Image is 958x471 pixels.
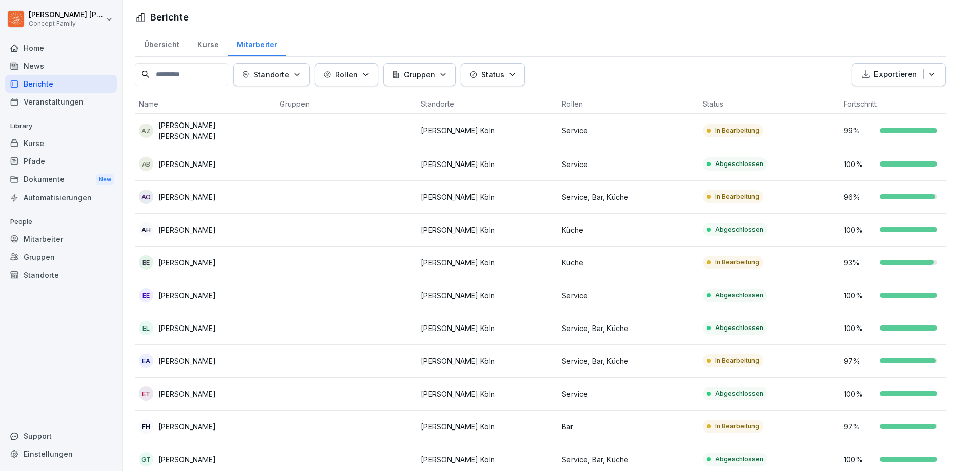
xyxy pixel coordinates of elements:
p: Service, Bar, Küche [562,192,695,202]
a: Gruppen [5,248,117,266]
a: Standorte [5,266,117,284]
p: [PERSON_NAME] Köln [421,454,554,465]
a: Mitarbeiter [228,30,286,56]
p: Service, Bar, Küche [562,323,695,334]
p: Küche [562,257,695,268]
div: AH [139,222,153,237]
p: People [5,214,117,230]
p: In Bearbeitung [715,422,759,431]
p: [PERSON_NAME] [PERSON_NAME] [158,120,272,141]
th: Status [699,94,840,114]
p: Status [481,69,504,80]
p: Library [5,118,117,134]
th: Rollen [558,94,699,114]
p: [PERSON_NAME] [PERSON_NAME] [29,11,104,19]
p: 100 % [844,224,874,235]
p: [PERSON_NAME] [158,224,216,235]
div: AB [139,157,153,171]
p: [PERSON_NAME] [158,323,216,334]
div: Berichte [5,75,117,93]
p: Gruppen [404,69,435,80]
p: 100 % [844,454,874,465]
p: [PERSON_NAME] [158,356,216,366]
p: Abgeschlossen [715,455,763,464]
a: Übersicht [135,30,188,56]
p: Abgeschlossen [715,225,763,234]
p: 96 % [844,192,874,202]
p: [PERSON_NAME] [158,192,216,202]
a: Pfade [5,152,117,170]
button: Standorte [233,63,310,86]
p: Service [562,290,695,301]
p: [PERSON_NAME] [158,159,216,170]
a: Veranstaltungen [5,93,117,111]
p: In Bearbeitung [715,126,759,135]
p: In Bearbeitung [715,356,759,365]
p: Küche [562,224,695,235]
div: EE [139,288,153,302]
a: Mitarbeiter [5,230,117,248]
a: News [5,57,117,75]
a: Einstellungen [5,445,117,463]
div: Support [5,427,117,445]
p: [PERSON_NAME] [158,257,216,268]
p: Bar [562,421,695,432]
button: Rollen [315,63,378,86]
div: EA [139,354,153,368]
div: AZ [139,124,153,138]
p: 97 % [844,356,874,366]
p: [PERSON_NAME] Köln [421,159,554,170]
p: Service [562,125,695,136]
div: Automatisierungen [5,189,117,207]
p: In Bearbeitung [715,192,759,201]
p: [PERSON_NAME] Köln [421,421,554,432]
p: 93 % [844,257,874,268]
p: Service, Bar, Küche [562,454,695,465]
p: [PERSON_NAME] Köln [421,388,554,399]
div: Dokumente [5,170,117,189]
p: Abgeschlossen [715,159,763,169]
p: Rollen [335,69,358,80]
a: Home [5,39,117,57]
p: Service, Bar, Küche [562,356,695,366]
th: Name [135,94,276,114]
a: Kurse [188,30,228,56]
div: GT [139,452,153,466]
button: Status [461,63,525,86]
p: Service [562,159,695,170]
div: BE [139,255,153,270]
p: 99 % [844,125,874,136]
p: [PERSON_NAME] Köln [421,192,554,202]
p: In Bearbeitung [715,258,759,267]
p: 100 % [844,159,874,170]
div: AO [139,190,153,204]
th: Standorte [417,94,558,114]
p: 97 % [844,421,874,432]
p: [PERSON_NAME] Köln [421,224,554,235]
div: ET [139,386,153,401]
p: Exportieren [874,69,917,80]
p: [PERSON_NAME] Köln [421,290,554,301]
p: [PERSON_NAME] Köln [421,257,554,268]
p: [PERSON_NAME] Köln [421,125,554,136]
p: [PERSON_NAME] Köln [421,323,554,334]
div: FH [139,419,153,434]
p: Service [562,388,695,399]
p: [PERSON_NAME] [158,388,216,399]
a: Kurse [5,134,117,152]
p: [PERSON_NAME] [158,421,216,432]
p: 100 % [844,290,874,301]
p: Abgeschlossen [715,291,763,300]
